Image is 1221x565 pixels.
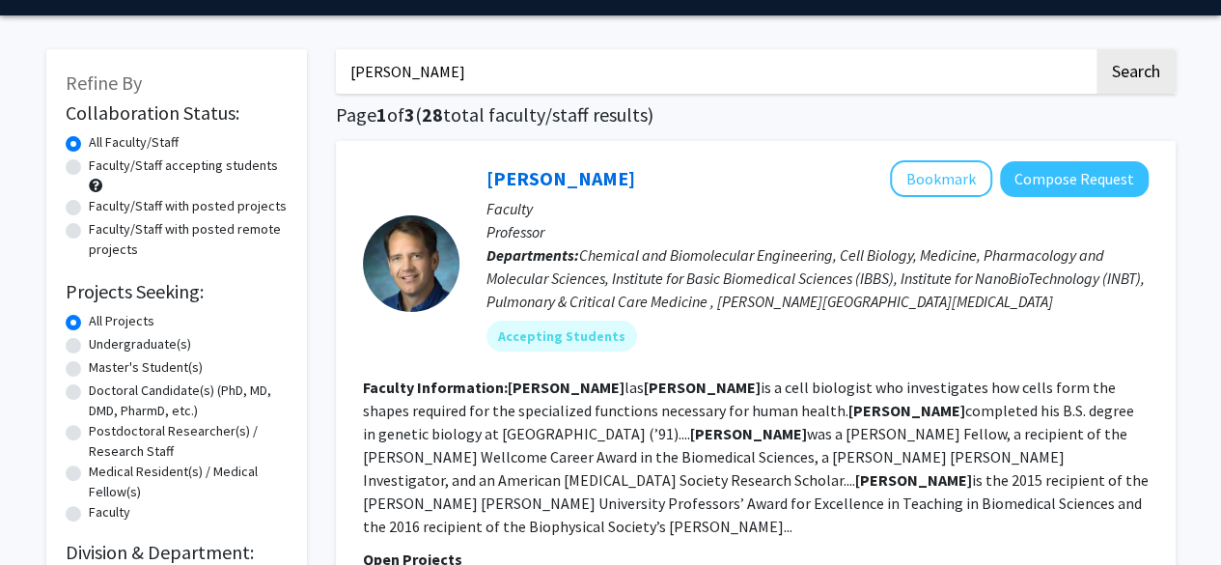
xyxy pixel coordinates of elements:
h2: Projects Seeking: [66,280,288,303]
label: Faculty/Staff with posted projects [89,196,287,216]
label: Faculty/Staff accepting students [89,155,278,176]
label: Undergraduate(s) [89,334,191,354]
label: Master's Student(s) [89,357,203,378]
a: [PERSON_NAME] [486,166,635,190]
h2: Division & Department: [66,541,288,564]
iframe: Chat [14,478,82,551]
span: Chemical and Biomolecular Engineering, Cell Biology, Medicine, Pharmacology and Molecular Science... [486,245,1145,311]
b: Faculty Information: [363,378,508,397]
b: [PERSON_NAME] [848,401,965,420]
b: [PERSON_NAME] [855,470,972,490]
label: Faculty [89,502,130,523]
input: Search Keywords [336,49,1094,94]
h1: Page of ( total faculty/staff results) [336,103,1176,127]
button: Add Doug Robinson to Bookmarks [890,160,992,197]
span: Refine By [66,71,142,95]
p: Faculty [486,197,1149,220]
button: Compose Request to Doug Robinson [1000,161,1149,197]
mat-chip: Accepting Students [486,321,637,352]
label: All Projects [89,311,154,331]
p: Professor [486,220,1149,243]
span: 1 [376,102,387,127]
fg-read-more: las is a cell biologist who investigates how cells form the shapes required for the specialized f... [363,378,1149,536]
label: Faculty/Staff with posted remote projects [89,219,288,260]
span: 3 [404,102,415,127]
button: Search [1096,49,1176,94]
b: [PERSON_NAME] [644,378,761,397]
b: Departments: [486,245,579,265]
b: [PERSON_NAME] [508,378,624,397]
h2: Collaboration Status: [66,101,288,125]
span: 28 [422,102,443,127]
label: Medical Resident(s) / Medical Fellow(s) [89,462,288,502]
label: Doctoral Candidate(s) (PhD, MD, DMD, PharmD, etc.) [89,381,288,421]
b: [PERSON_NAME] [690,424,807,443]
label: Postdoctoral Researcher(s) / Research Staff [89,421,288,462]
label: All Faculty/Staff [89,132,179,153]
